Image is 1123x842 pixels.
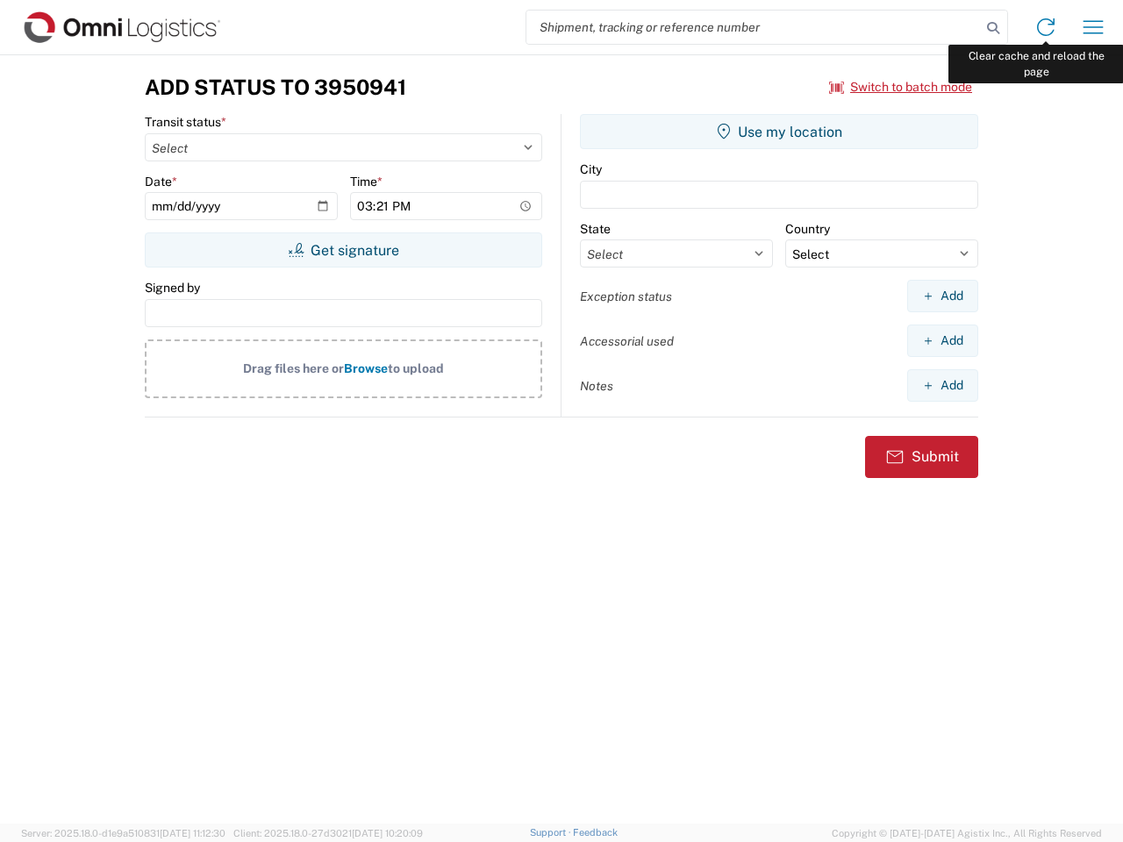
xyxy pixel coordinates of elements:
span: Browse [344,361,388,375]
button: Switch to batch mode [829,73,972,102]
button: Get signature [145,232,542,268]
label: Notes [580,378,613,394]
label: Exception status [580,289,672,304]
a: Feedback [573,827,618,838]
h3: Add Status to 3950941 [145,75,406,100]
button: Submit [865,436,978,478]
label: City [580,161,602,177]
span: Server: 2025.18.0-d1e9a510831 [21,828,225,838]
span: Drag files here or [243,361,344,375]
span: to upload [388,361,444,375]
a: Support [530,827,574,838]
label: Time [350,174,383,189]
label: Country [785,221,830,237]
label: Transit status [145,114,226,130]
label: Signed by [145,280,200,296]
label: State [580,221,611,237]
button: Add [907,280,978,312]
span: [DATE] 10:20:09 [352,828,423,838]
button: Use my location [580,114,978,149]
button: Add [907,369,978,402]
label: Date [145,174,177,189]
span: [DATE] 11:12:30 [160,828,225,838]
button: Add [907,325,978,357]
label: Accessorial used [580,333,674,349]
span: Copyright © [DATE]-[DATE] Agistix Inc., All Rights Reserved [832,825,1102,841]
input: Shipment, tracking or reference number [526,11,981,44]
span: Client: 2025.18.0-27d3021 [233,828,423,838]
